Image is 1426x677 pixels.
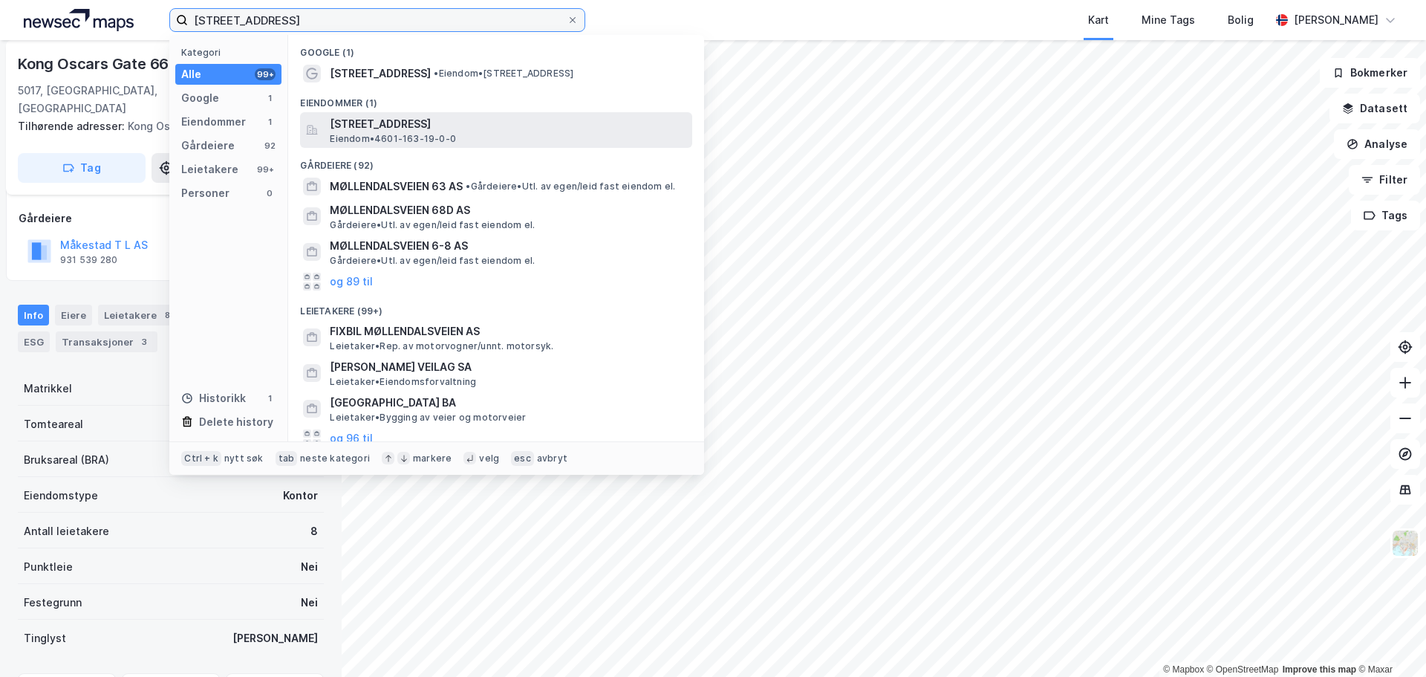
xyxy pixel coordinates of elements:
[181,47,281,58] div: Kategori
[264,140,276,152] div: 92
[466,181,675,192] span: Gårdeiere • Utl. av egen/leid fast eiendom el.
[537,453,567,464] div: avbryt
[310,522,318,540] div: 8
[24,522,109,540] div: Antall leietakere
[24,487,98,505] div: Eiendomstype
[232,629,318,647] div: [PERSON_NAME]
[301,558,318,576] div: Nei
[330,340,553,352] span: Leietaker • Rep. av motorvogner/unnt. motorsyk.
[330,273,373,291] button: og 89 til
[1294,11,1378,29] div: [PERSON_NAME]
[188,9,567,31] input: Søk på adresse, matrikkel, gårdeiere, leietakere eller personer
[19,210,323,227] div: Gårdeiere
[137,334,152,349] div: 3
[466,181,470,192] span: •
[18,305,49,325] div: Info
[330,255,535,267] span: Gårdeiere • Utl. av egen/leid fast eiendom el.
[330,237,686,255] span: MØLLENDALSVEIEN 6-8 AS
[18,153,146,183] button: Tag
[330,376,476,388] span: Leietaker • Eiendomsforvaltning
[181,137,235,155] div: Gårdeiere
[511,451,534,466] div: esc
[1142,11,1195,29] div: Mine Tags
[18,117,312,135] div: Kong Oscars Gate 68
[199,413,273,431] div: Delete history
[1207,664,1279,675] a: OpenStreetMap
[18,52,172,76] div: Kong Oscars Gate 66
[181,184,229,202] div: Personer
[276,451,298,466] div: tab
[255,163,276,175] div: 99+
[18,82,204,117] div: 5017, [GEOGRAPHIC_DATA], [GEOGRAPHIC_DATA]
[479,453,499,464] div: velg
[160,308,175,323] div: 8
[1351,201,1420,230] button: Tags
[300,453,370,464] div: neste kategori
[330,323,686,340] span: FIXBIL MØLLENDALSVEIEN AS
[24,629,66,647] div: Tinglyst
[1163,664,1204,675] a: Mapbox
[24,558,73,576] div: Punktleie
[330,219,535,231] span: Gårdeiere • Utl. av egen/leid fast eiendom el.
[264,187,276,199] div: 0
[255,68,276,80] div: 99+
[24,9,134,31] img: logo.a4113a55bc3d86da70a041830d287a7e.svg
[301,594,318,612] div: Nei
[288,35,704,62] div: Google (1)
[56,331,157,352] div: Transaksjoner
[330,115,686,133] span: [STREET_ADDRESS]
[24,380,72,398] div: Matrikkel
[181,113,246,131] div: Eiendommer
[434,68,573,80] span: Eiendom • [STREET_ADDRESS]
[181,161,238,178] div: Leietakere
[1334,129,1420,159] button: Analyse
[264,92,276,104] div: 1
[98,305,180,325] div: Leietakere
[288,85,704,112] div: Eiendommer (1)
[1283,664,1356,675] a: Improve this map
[224,453,264,464] div: nytt søk
[181,451,221,466] div: Ctrl + k
[18,120,128,132] span: Tilhørende adresser:
[24,451,109,469] div: Bruksareal (BRA)
[434,68,438,79] span: •
[330,133,456,145] span: Eiendom • 4601-163-19-0-0
[413,453,452,464] div: markere
[1320,58,1420,88] button: Bokmerker
[24,415,83,433] div: Tomteareal
[283,487,318,505] div: Kontor
[1349,165,1420,195] button: Filter
[288,294,704,320] div: Leietakere (99+)
[330,201,686,219] span: MØLLENDALSVEIEN 68D AS
[330,412,526,424] span: Leietaker • Bygging av veier og motorveier
[181,65,201,83] div: Alle
[1352,606,1426,677] div: Kontrollprogram for chat
[1228,11,1254,29] div: Bolig
[330,358,686,376] span: [PERSON_NAME] VEILAG SA
[18,331,50,352] div: ESG
[1329,94,1420,123] button: Datasett
[181,89,219,107] div: Google
[330,394,686,412] span: [GEOGRAPHIC_DATA] BA
[330,178,463,195] span: MØLLENDALSVEIEN 63 AS
[60,254,117,266] div: 931 539 280
[330,65,431,82] span: [STREET_ADDRESS]
[24,594,82,612] div: Festegrunn
[330,430,373,447] button: og 96 til
[181,389,246,407] div: Historikk
[55,305,92,325] div: Eiere
[1088,11,1109,29] div: Kart
[264,116,276,128] div: 1
[1352,606,1426,677] iframe: Chat Widget
[264,392,276,404] div: 1
[1391,529,1419,557] img: Z
[288,148,704,175] div: Gårdeiere (92)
